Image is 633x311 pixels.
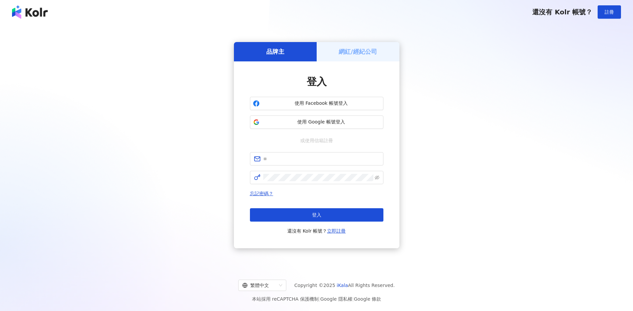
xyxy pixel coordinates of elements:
[242,280,276,291] div: 繁體中文
[320,296,352,302] a: Google 隱私權
[262,100,380,107] span: 使用 Facebook 帳號登入
[337,283,348,288] a: iKala
[250,191,273,196] a: 忘記密碼？
[307,76,327,87] span: 登入
[339,47,377,56] h5: 網紅/經紀公司
[532,8,592,16] span: 還沒有 Kolr 帳號？
[266,47,284,56] h5: 品牌主
[605,9,614,15] span: 註冊
[250,115,383,129] button: 使用 Google 帳號登入
[354,296,381,302] a: Google 條款
[12,5,48,19] img: logo
[312,212,321,218] span: 登入
[262,119,380,125] span: 使用 Google 帳號登入
[352,296,354,302] span: |
[296,137,338,144] span: 或使用信箱註冊
[250,97,383,110] button: 使用 Facebook 帳號登入
[327,228,346,234] a: 立即註冊
[294,281,395,289] span: Copyright © 2025 All Rights Reserved.
[287,227,346,235] span: 還沒有 Kolr 帳號？
[598,5,621,19] button: 註冊
[252,295,381,303] span: 本站採用 reCAPTCHA 保護機制
[250,208,383,222] button: 登入
[319,296,320,302] span: |
[375,175,379,180] span: eye-invisible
